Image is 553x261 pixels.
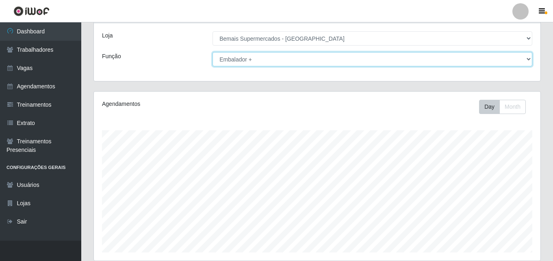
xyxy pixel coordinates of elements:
[102,31,113,40] label: Loja
[102,100,274,108] div: Agendamentos
[13,6,50,16] img: CoreUI Logo
[102,52,121,61] label: Função
[499,100,526,114] button: Month
[479,100,526,114] div: First group
[479,100,500,114] button: Day
[479,100,532,114] div: Toolbar with button groups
